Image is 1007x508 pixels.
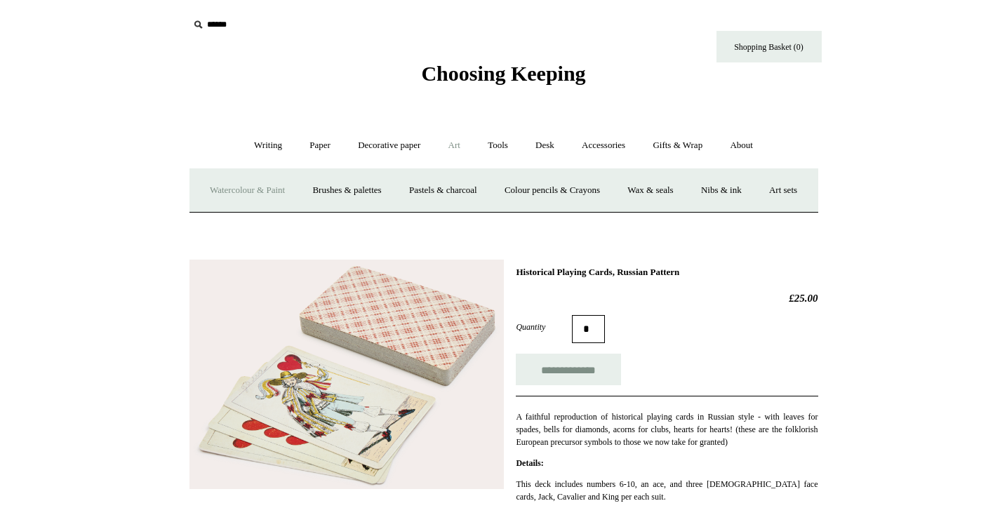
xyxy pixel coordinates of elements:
a: Art sets [756,172,810,209]
p: A faithful reproduction of historical playing cards in Russian style - with leaves for spades, be... [516,410,818,448]
a: Colour pencils & Crayons [492,172,613,209]
a: Gifts & Wrap [640,127,715,164]
span: Choosing Keeping [421,62,585,85]
h1: Historical Playing Cards, Russian Pattern [516,267,818,278]
label: Quantity [516,321,572,333]
a: Decorative paper [345,127,433,164]
a: Tools [475,127,521,164]
a: Desk [523,127,567,164]
img: Historical Playing Cards, Russian Pattern [189,260,504,489]
h2: £25.00 [516,292,818,305]
p: This deck includes numbers 6-10, an ace, and three [DEMOGRAPHIC_DATA] face cards, Jack, Cavalier ... [516,478,818,503]
a: Pastels & charcoal [396,172,490,209]
a: Brushes & palettes [300,172,394,209]
a: Paper [297,127,343,164]
a: About [717,127,766,164]
a: Nibs & ink [688,172,754,209]
a: Writing [241,127,295,164]
strong: Details: [516,458,543,468]
a: Choosing Keeping [421,73,585,83]
a: Art [436,127,473,164]
a: Wax & seals [615,172,686,209]
a: Accessories [569,127,638,164]
a: Watercolour & Paint [197,172,298,209]
a: Shopping Basket (0) [716,31,822,62]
